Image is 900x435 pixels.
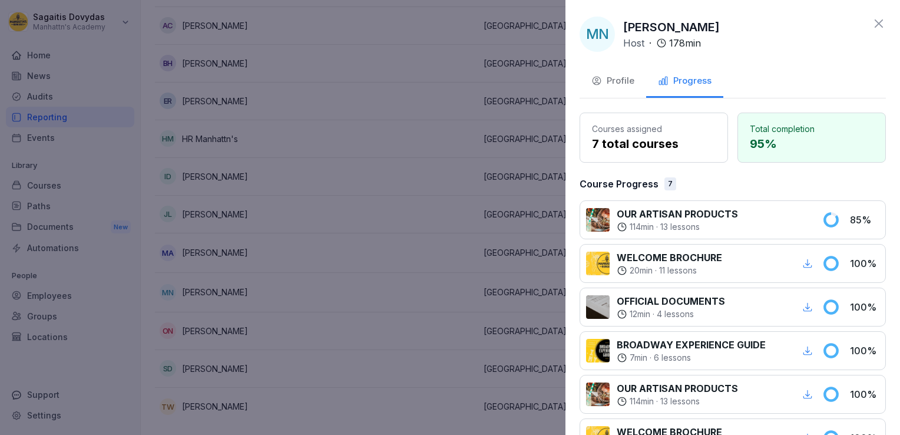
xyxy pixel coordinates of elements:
[580,66,646,98] button: Profile
[850,300,879,314] p: 100 %
[580,177,659,191] p: Course Progress
[623,36,644,50] p: Host
[617,308,725,320] div: ·
[592,135,716,153] p: 7 total courses
[850,387,879,401] p: 100 %
[750,135,873,153] p: 95 %
[659,265,697,276] p: 11 lessons
[617,294,725,308] p: OFFICIAL DOCUMENTS
[617,221,738,233] div: ·
[850,213,879,227] p: 85 %
[617,207,738,221] p: OUR ARTISAN PRODUCTS
[617,251,722,265] p: WELCOME BROCHURE
[623,36,701,50] div: ·
[660,221,700,233] p: 13 lessons
[657,308,694,320] p: 4 lessons
[646,66,723,98] button: Progress
[617,338,766,352] p: BROADWAY EXPERIENCE GUIDE
[591,74,634,88] div: Profile
[617,396,738,407] div: ·
[664,177,676,190] div: 7
[660,396,700,407] p: 13 lessons
[617,381,738,396] p: OUR ARTISAN PRODUCTS
[850,344,879,358] p: 100 %
[592,123,716,135] p: Courses assigned
[630,352,647,364] p: 7 min
[617,352,766,364] div: ·
[617,265,722,276] div: ·
[654,352,691,364] p: 6 lessons
[630,308,650,320] p: 12 min
[623,18,720,36] p: [PERSON_NAME]
[850,256,879,271] p: 100 %
[630,265,653,276] p: 20 min
[630,221,654,233] p: 114 min
[750,123,873,135] p: Total completion
[658,74,712,88] div: Progress
[580,17,615,52] div: MN
[630,396,654,407] p: 114 min
[669,36,701,50] p: 178 min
